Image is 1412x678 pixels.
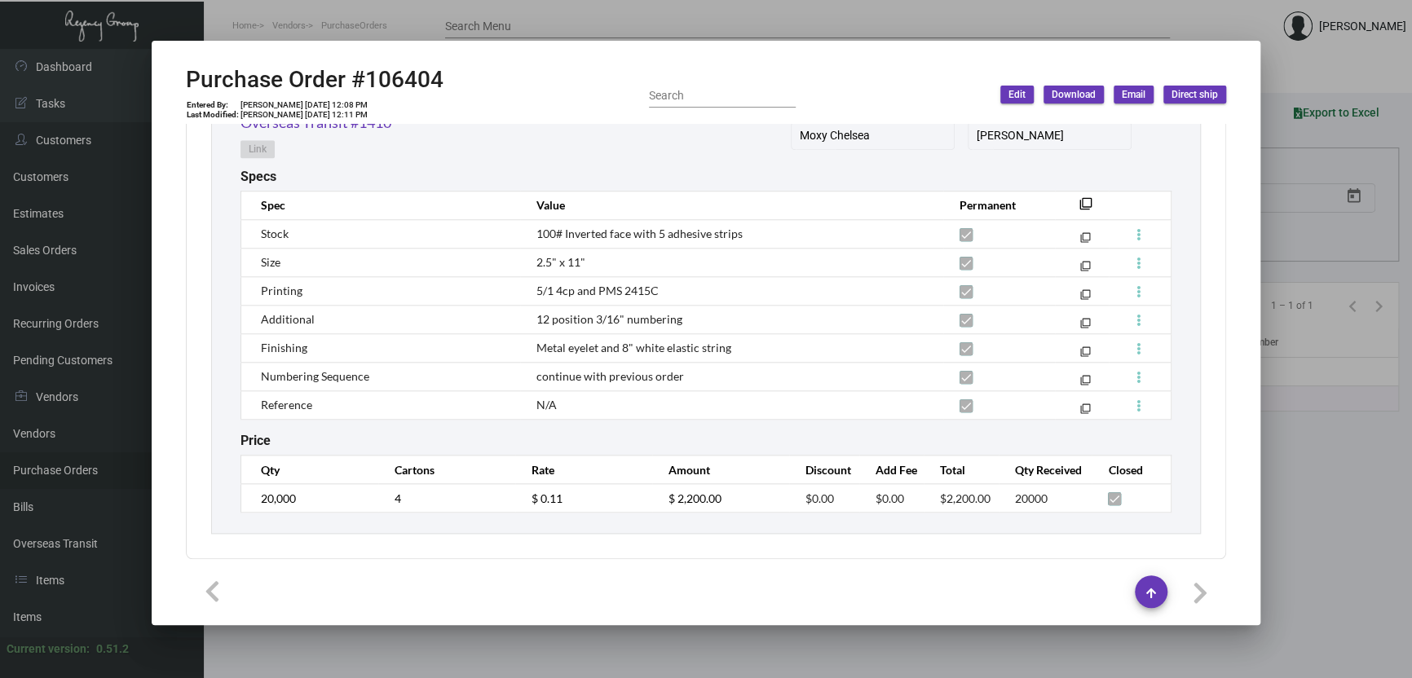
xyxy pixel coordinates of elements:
[1080,264,1091,275] mat-icon: filter_none
[1008,88,1026,102] span: Edit
[240,140,275,158] button: Link
[7,641,90,658] div: Current version:
[186,66,443,94] h2: Purchase Order #106404
[1044,86,1104,103] button: Download
[240,169,276,184] h2: Specs
[261,312,315,326] span: Additional
[1092,456,1171,484] th: Closed
[96,641,129,658] div: 0.51.2
[876,491,904,505] span: $0.00
[536,398,557,412] span: N/A
[261,255,280,269] span: Size
[652,456,789,484] th: Amount
[1080,321,1091,332] mat-icon: filter_none
[789,456,858,484] th: Discount
[186,100,240,110] td: Entered By:
[1080,293,1091,303] mat-icon: filter_none
[1163,86,1226,103] button: Direct ship
[859,456,924,484] th: Add Fee
[261,398,312,412] span: Reference
[1080,350,1091,360] mat-icon: filter_none
[261,284,302,297] span: Printing
[1172,88,1218,102] span: Direct ship
[536,312,682,326] span: 12 position 3/16" numbering
[943,191,1055,219] th: Permanent
[186,110,240,120] td: Last Modified:
[1079,202,1092,215] mat-icon: filter_none
[240,112,391,134] a: Overseas Transit #1410
[240,100,368,110] td: [PERSON_NAME] [DATE] 12:08 PM
[924,456,999,484] th: Total
[1080,378,1091,389] mat-icon: filter_none
[378,456,515,484] th: Cartons
[999,456,1092,484] th: Qty Received
[536,369,684,383] span: continue with previous order
[1080,236,1091,246] mat-icon: filter_none
[1052,88,1096,102] span: Download
[1114,86,1154,103] button: Email
[520,191,943,219] th: Value
[805,491,834,505] span: $0.00
[261,227,289,240] span: Stock
[1015,491,1048,505] span: 20000
[1122,88,1145,102] span: Email
[1000,86,1034,103] button: Edit
[241,191,520,219] th: Spec
[261,369,369,383] span: Numbering Sequence
[536,227,743,240] span: 100# Inverted face with 5 adhesive strips
[536,284,659,297] span: 5/1 4cp and PMS 2415C
[536,341,731,354] span: Metal eyelet and 8" white elastic string
[940,491,991,505] span: $2,200.00
[240,110,368,120] td: [PERSON_NAME] [DATE] 12:11 PM
[536,255,585,269] span: 2.5" x 11"
[1080,407,1091,417] mat-icon: filter_none
[241,456,378,484] th: Qty
[261,341,307,354] span: Finishing
[240,433,271,448] h2: Price
[515,456,652,484] th: Rate
[249,143,267,156] span: Link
